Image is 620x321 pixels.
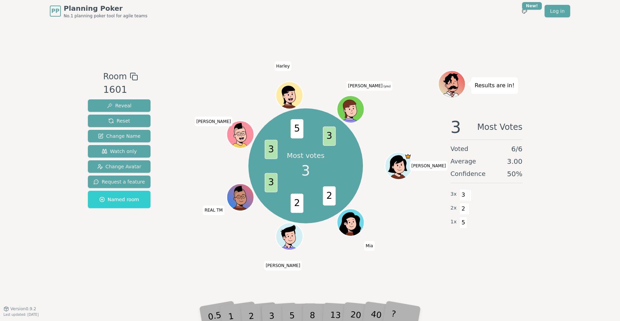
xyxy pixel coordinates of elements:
span: 3 [450,119,461,135]
button: Named room [88,191,151,208]
span: Click to change your name [195,117,233,126]
span: 50 % [507,169,522,179]
p: Most votes [287,151,325,160]
span: Click to change your name [346,81,392,91]
span: Named room [99,196,139,203]
span: Watch only [102,148,137,155]
span: Reveal [107,102,131,109]
span: Click to change your name [410,161,448,171]
span: Request a feature [93,178,145,185]
span: 2 [459,203,467,215]
span: Voted [450,144,468,154]
span: Click to change your name [274,61,291,71]
span: Reset [108,117,130,124]
span: 3 [265,173,278,192]
span: No.1 planning poker tool for agile teams [64,13,147,19]
span: Change Avatar [97,163,142,170]
button: Reset [88,115,151,127]
span: Click to change your name [203,206,224,215]
button: Change Name [88,130,151,142]
div: New! [522,2,542,10]
span: 2 [291,194,303,213]
span: Average [450,157,476,166]
span: 5 [459,217,467,229]
p: Results are in! [475,81,514,90]
span: Confidence [450,169,485,179]
button: New! [518,5,531,17]
span: Ellen is the host [405,153,412,160]
span: Most Votes [477,119,522,135]
button: Version0.9.2 [3,306,36,312]
button: Change Avatar [88,160,151,173]
span: 3 [265,140,278,159]
span: 2 x [450,204,457,212]
span: 3 [459,189,467,201]
button: Reveal [88,99,151,112]
span: 3 x [450,190,457,198]
span: Planning Poker [64,3,147,13]
span: 3 [301,160,310,181]
span: Last updated: [DATE] [3,313,39,316]
span: 5 [291,119,303,138]
a: Log in [545,5,570,17]
span: 1 x [450,218,457,226]
button: Request a feature [88,176,151,188]
span: 3 [323,126,336,145]
a: PPPlanning PokerNo.1 planning poker tool for agile teams [50,3,147,19]
button: Watch only [88,145,151,158]
span: 2 [323,186,336,205]
span: 3.00 [507,157,522,166]
span: PP [51,7,59,15]
span: Click to change your name [364,241,375,251]
div: 1601 [103,83,138,97]
span: (you) [383,85,391,88]
span: Click to change your name [264,261,302,270]
span: Change Name [98,133,140,140]
span: 6 / 6 [511,144,522,154]
span: Version 0.9.2 [10,306,36,312]
button: Click to change your avatar [338,97,364,122]
span: Room [103,70,127,83]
